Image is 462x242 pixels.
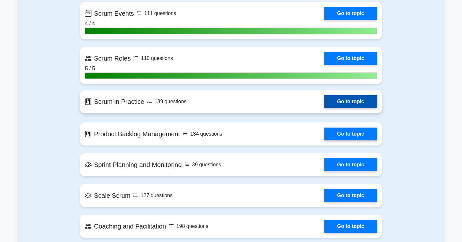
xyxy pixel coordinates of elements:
[324,189,377,202] a: Go to topic
[324,95,377,108] a: Go to topic
[324,220,377,233] a: Go to topic
[324,7,377,20] a: Go to topic
[324,158,377,171] a: Go to topic
[324,52,377,65] a: Go to topic
[324,128,377,140] a: Go to topic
